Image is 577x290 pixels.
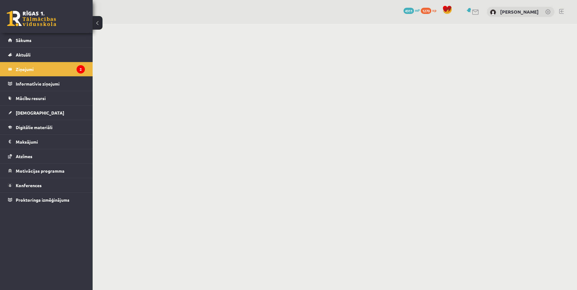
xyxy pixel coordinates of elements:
legend: Maksājumi [16,135,85,149]
span: Sākums [16,37,31,43]
legend: Informatīvie ziņojumi [16,77,85,91]
a: Rīgas 1. Tālmācības vidusskola [7,11,56,26]
span: Digitālie materiāli [16,124,52,130]
span: Proktoringa izmēģinājums [16,197,69,203]
span: Aktuāli [16,52,31,57]
a: Mācību resursi [8,91,85,105]
span: Mācību resursi [16,95,46,101]
i: 2 [77,65,85,74]
span: Atzīmes [16,153,32,159]
span: xp [432,8,436,13]
a: Maksājumi [8,135,85,149]
span: [DEMOGRAPHIC_DATA] [16,110,64,116]
a: Informatīvie ziņojumi [8,77,85,91]
a: Aktuāli [8,48,85,62]
a: Atzīmes [8,149,85,163]
img: Jekaterina Eliza Šatrovska [490,9,496,15]
a: 1270 xp [421,8,439,13]
a: [DEMOGRAPHIC_DATA] [8,106,85,120]
a: 4911 mP [403,8,420,13]
span: Motivācijas programma [16,168,65,174]
a: Sākums [8,33,85,47]
a: Ziņojumi2 [8,62,85,76]
span: mP [415,8,420,13]
legend: Ziņojumi [16,62,85,76]
a: [PERSON_NAME] [500,9,539,15]
a: Motivācijas programma [8,164,85,178]
a: Digitālie materiāli [8,120,85,134]
span: 4911 [403,8,414,14]
a: Konferences [8,178,85,192]
span: 1270 [421,8,431,14]
span: Konferences [16,183,42,188]
a: Proktoringa izmēģinājums [8,193,85,207]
